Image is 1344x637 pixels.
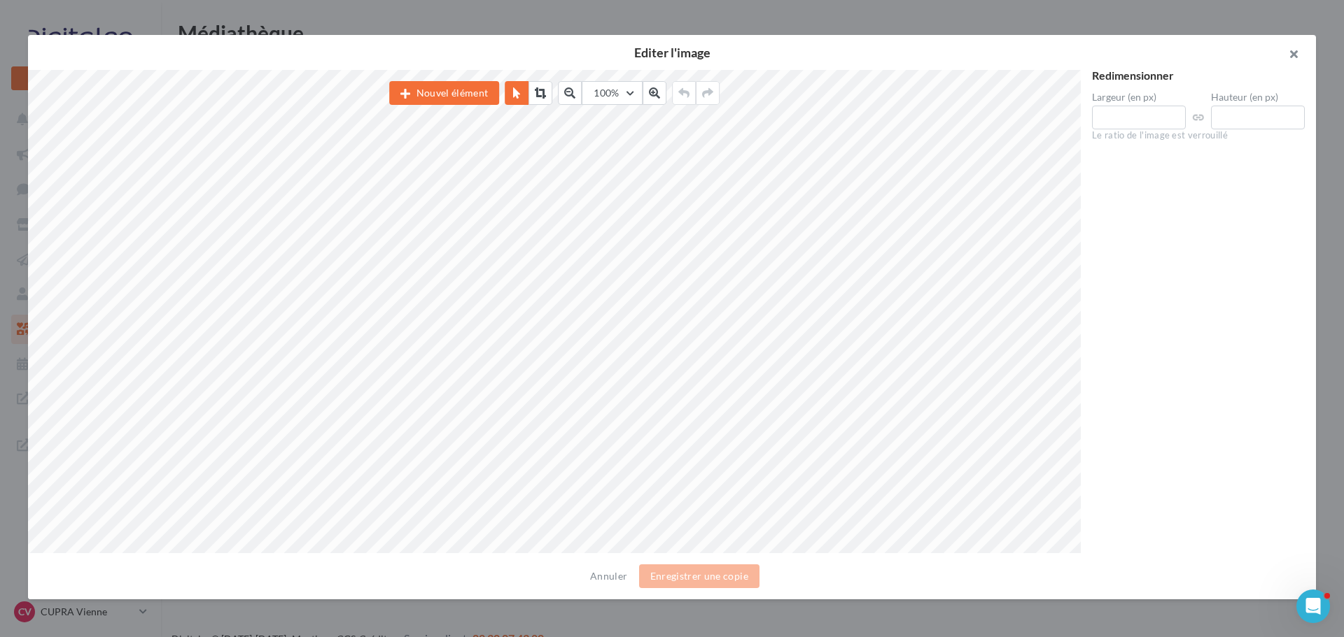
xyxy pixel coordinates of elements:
[389,81,499,105] button: Nouvel élément
[1092,129,1305,142] div: Le ratio de l'image est verrouillé
[1092,92,1186,102] label: Largeur (en px)
[584,568,633,585] button: Annuler
[1092,70,1305,81] div: Redimensionner
[582,81,642,105] button: 100%
[50,46,1294,59] h2: Editer l'image
[1296,589,1330,623] iframe: Intercom live chat
[1211,92,1305,102] label: Hauteur (en px)
[639,564,759,588] button: Enregistrer une copie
